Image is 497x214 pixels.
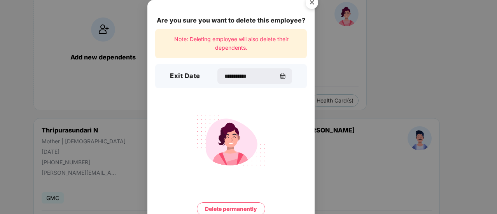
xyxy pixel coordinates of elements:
img: svg+xml;base64,PHN2ZyB4bWxucz0iaHR0cDovL3d3dy53My5vcmcvMjAwMC9zdmciIHdpZHRoPSIyMjQiIGhlaWdodD0iMT... [187,110,275,171]
img: svg+xml;base64,PHN2ZyBpZD0iQ2FsZW5kYXItMzJ4MzIiIHhtbG5zPSJodHRwOi8vd3d3LnczLm9yZy8yMDAwL3N2ZyIgd2... [280,73,286,79]
div: Note: Deleting employee will also delete their dependents. [155,29,307,58]
h3: Exit Date [170,71,200,81]
div: Are you sure you want to delete this employee? [155,16,307,25]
